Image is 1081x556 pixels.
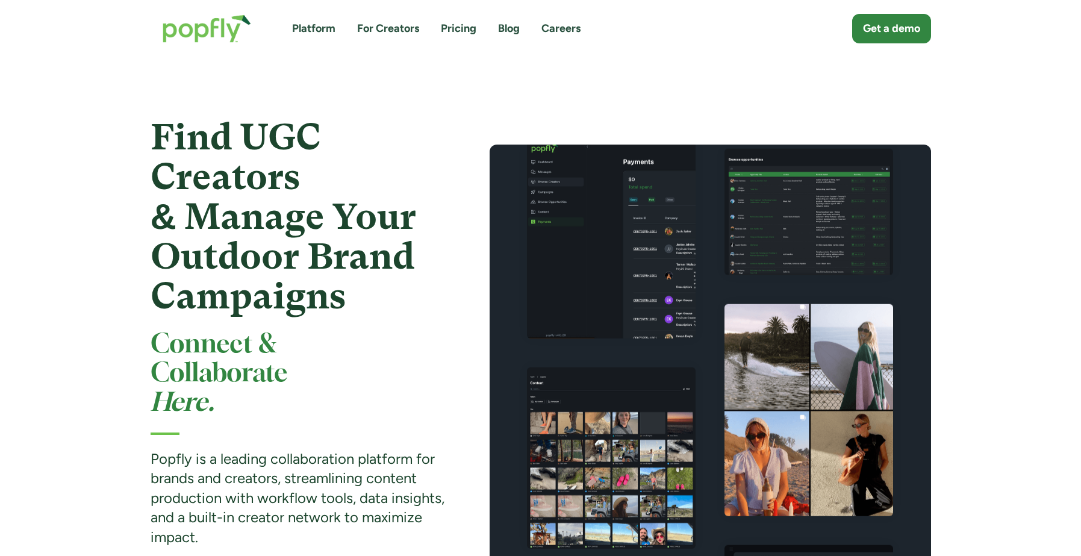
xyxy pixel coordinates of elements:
[151,450,444,546] strong: Popfly is a leading collaboration platform for brands and creators, streamlining content producti...
[441,21,476,36] a: Pricing
[151,116,416,317] strong: Find UGC Creators & Manage Your Outdoor Brand Campaigns
[151,2,263,55] a: home
[852,14,931,43] a: Get a demo
[151,391,214,416] em: Here.
[541,21,581,36] a: Careers
[292,21,335,36] a: Platform
[151,331,446,418] h2: Connect & Collaborate
[357,21,419,36] a: For Creators
[863,21,920,36] div: Get a demo
[498,21,520,36] a: Blog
